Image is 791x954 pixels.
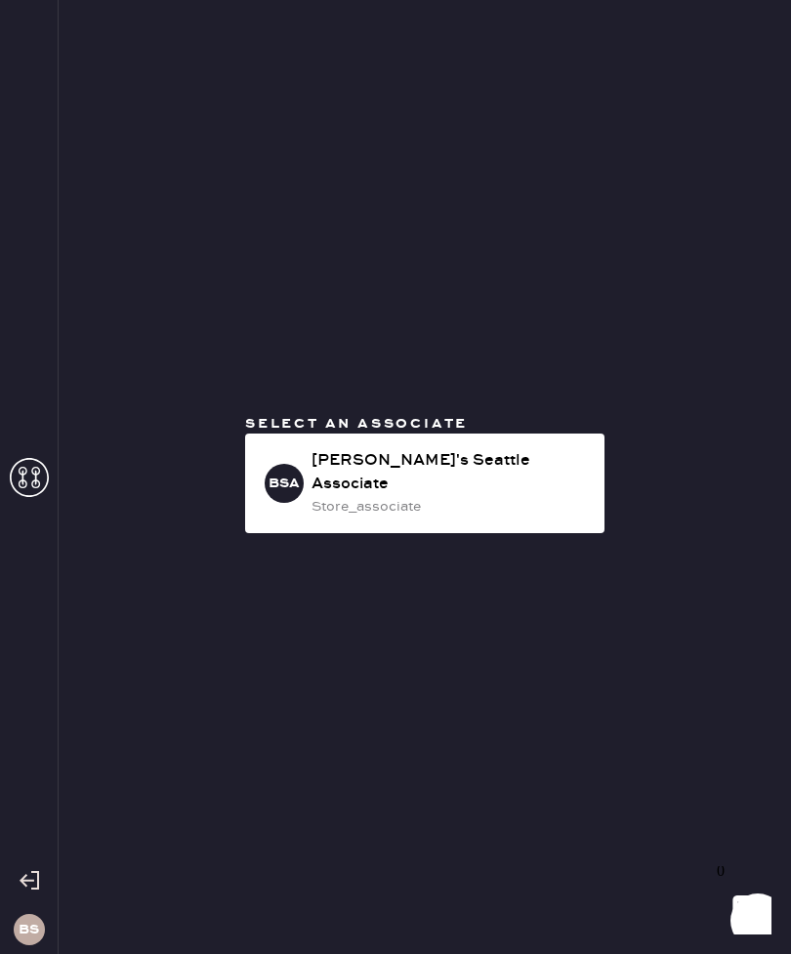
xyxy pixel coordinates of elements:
div: [PERSON_NAME]'s Seattle Associate [312,449,589,496]
h3: BSA [269,477,300,490]
span: Select an associate [245,415,468,433]
iframe: Front Chat [698,866,782,950]
div: store_associate [312,496,589,518]
h3: BS [19,923,39,936]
